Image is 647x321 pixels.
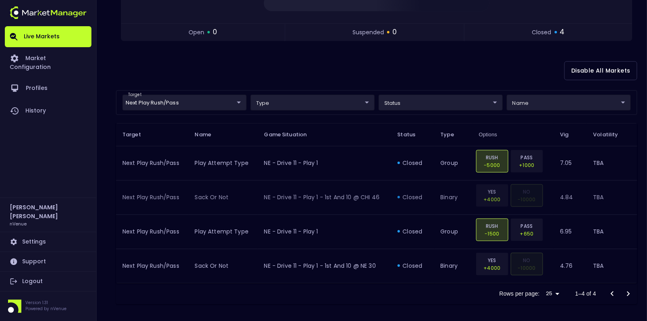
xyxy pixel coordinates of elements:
td: NE - Drive 11 - Play 1 [258,215,391,249]
p: -10000 [516,264,538,272]
td: sack or not [189,180,258,215]
span: 4 [560,27,565,38]
td: binary [434,249,473,283]
p: +650 [516,230,538,238]
span: open [189,28,204,37]
td: TBA [587,180,637,215]
p: Version 1.31 [25,300,66,306]
a: History [5,100,91,122]
td: Next Play Rush/Pass [116,180,189,215]
img: logo [10,6,87,19]
span: Type [441,131,465,138]
div: Version 1.31Powered by nVenue [5,300,91,313]
div: closed [398,159,428,167]
span: Target [122,131,151,138]
div: closed [398,193,428,201]
span: Vig [560,131,579,138]
p: 1–4 of 4 [575,290,596,298]
span: 0 [392,27,397,38]
p: RUSH [481,222,503,230]
td: group [434,215,473,249]
span: closed [532,28,552,37]
td: TBA [587,146,637,180]
p: +4000 [481,264,503,272]
td: 7.05 [554,146,587,180]
div: 25 [543,288,562,300]
p: NO [516,188,538,196]
span: suspended [353,28,384,37]
p: -5000 [481,161,503,169]
td: NE - Drive 11 - Play 1 [258,146,391,180]
p: -10000 [516,196,538,203]
a: Support [5,252,91,271]
p: YES [481,188,503,196]
h3: nVenue [10,221,27,227]
button: Disable All Markets [564,61,637,80]
th: Options [473,123,554,146]
div: target [122,95,247,110]
p: YES [481,256,503,264]
p: +1000 [516,161,538,169]
td: NE - Drive 11 - Play 1 - 1st and 10 @ NE 30 [258,249,391,283]
div: target [379,95,503,110]
div: closed [398,227,428,236]
div: Obsolete [511,184,543,207]
span: Volatility [593,131,629,138]
div: closed [398,262,428,270]
p: -1500 [481,230,503,238]
h2: [PERSON_NAME] [PERSON_NAME] [10,203,87,221]
span: 0 [213,27,217,38]
td: binary [434,180,473,215]
td: TBA [587,249,637,283]
td: TBA [587,215,637,249]
td: sack or not [189,249,258,283]
td: Play Attempt Type [189,215,258,249]
p: NO [516,256,538,264]
div: target [507,95,631,110]
div: target [251,95,375,110]
p: PASS [516,154,538,161]
td: Next Play Rush/Pass [116,215,189,249]
p: PASS [516,222,538,230]
div: Obsolete [511,253,543,275]
a: Market Configuration [5,47,91,77]
a: Live Markets [5,26,91,47]
td: 4.84 [554,180,587,215]
td: Play Attempt Type [189,146,258,180]
td: 6.95 [554,215,587,249]
p: Rows per page: [500,290,540,298]
span: Game Situation [264,131,317,138]
td: Next Play Rush/Pass [116,146,189,180]
p: RUSH [481,154,503,161]
td: Next Play Rush/Pass [116,249,189,283]
p: +4000 [481,196,503,203]
a: Settings [5,232,91,252]
td: group [434,146,473,180]
a: Logout [5,272,91,291]
p: Powered by nVenue [25,306,66,312]
label: target [128,92,141,98]
td: 4.76 [554,249,587,283]
span: Name [195,131,222,138]
a: Profiles [5,77,91,100]
span: Status [398,131,426,138]
td: NE - Drive 11 - Play 1 - 1st and 10 @ CHI 46 [258,180,391,215]
table: collapsible table [116,123,637,283]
